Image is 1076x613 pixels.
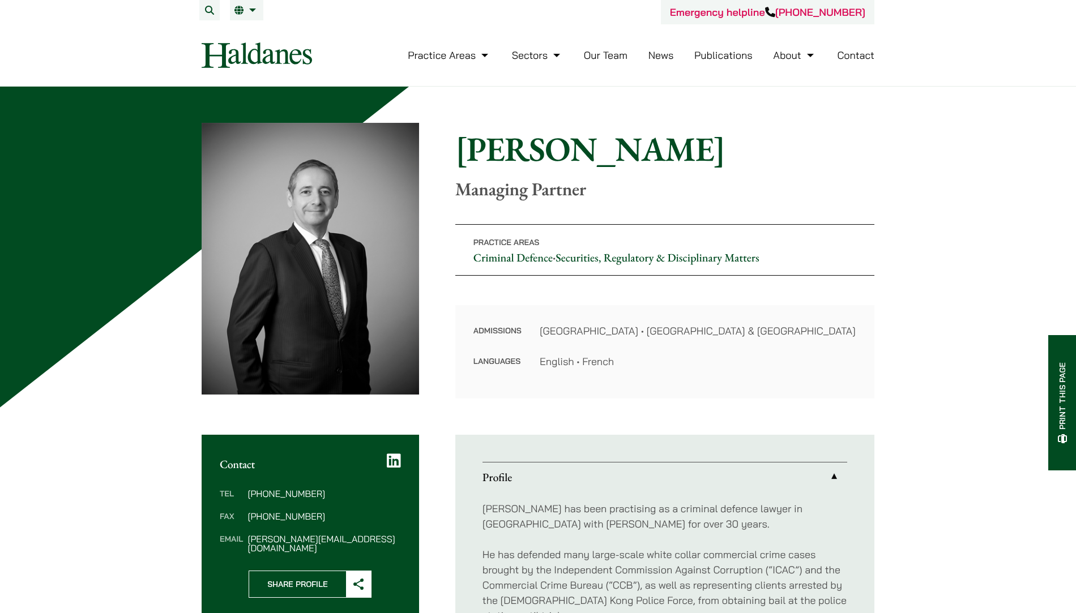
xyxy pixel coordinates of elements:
a: News [648,49,674,62]
a: Profile [483,462,847,492]
dd: [PERSON_NAME][EMAIL_ADDRESS][DOMAIN_NAME] [247,534,400,552]
dd: [GEOGRAPHIC_DATA] • [GEOGRAPHIC_DATA] & [GEOGRAPHIC_DATA] [540,323,856,338]
a: About [773,49,816,62]
p: [PERSON_NAME] has been practising as a criminal defence lawyer in [GEOGRAPHIC_DATA] with [PERSON_... [483,501,847,531]
button: Share Profile [249,571,372,598]
a: Securities, Regulatory & Disciplinary Matters [556,250,759,265]
p: • [455,224,874,276]
a: Emergency helpline[PHONE_NUMBER] [670,6,865,19]
dd: English • French [540,354,856,369]
dd: [PHONE_NUMBER] [247,512,400,521]
h1: [PERSON_NAME] [455,128,874,169]
a: EN [234,6,259,15]
a: Contact [837,49,874,62]
a: Our Team [584,49,627,62]
a: Sectors [512,49,563,62]
dd: [PHONE_NUMBER] [247,489,400,498]
dt: Fax [220,512,243,534]
img: Logo of Haldanes [202,42,312,68]
dt: Languages [473,354,522,369]
dt: Tel [220,489,243,512]
dt: Admissions [473,323,522,354]
a: LinkedIn [387,453,401,469]
a: Publications [694,49,753,62]
span: Share Profile [249,571,346,597]
a: Criminal Defence [473,250,553,265]
a: Practice Areas [408,49,491,62]
h2: Contact [220,457,401,471]
p: Managing Partner [455,178,874,200]
span: Practice Areas [473,237,540,247]
dt: Email [220,534,243,552]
